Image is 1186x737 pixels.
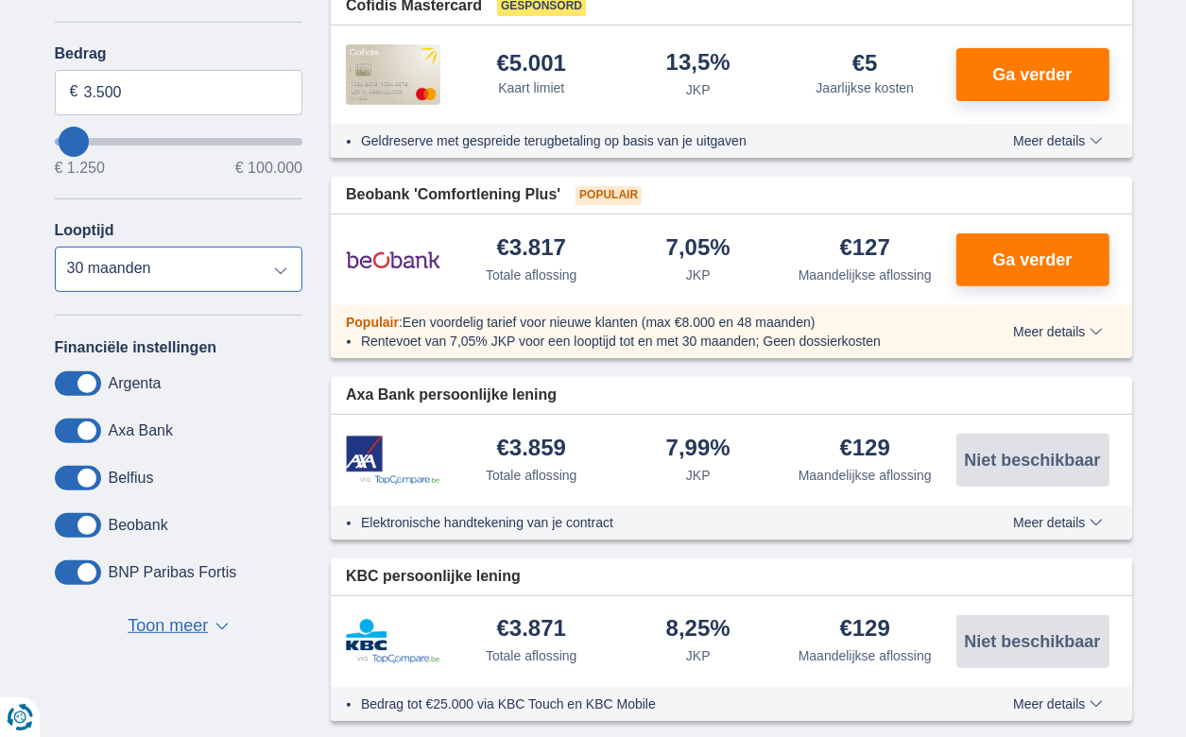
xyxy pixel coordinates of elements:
[956,48,1109,101] button: Ga verder
[346,566,521,588] span: KBC persoonlijke lening
[999,515,1116,530] button: Meer details
[840,437,890,462] div: €129
[497,236,566,262] div: €3.817
[1013,697,1102,711] span: Meer details
[686,466,711,485] div: JKP
[686,266,711,284] div: JKP
[235,161,302,176] span: € 100.000
[497,437,566,462] div: €3.859
[686,646,711,665] div: JKP
[486,466,577,485] div: Totale aflossing
[666,437,731,462] div: 7,99%
[1013,134,1102,147] span: Meer details
[576,186,642,205] span: Populair
[346,44,440,105] img: product.pl.alt Cofidis CC
[852,52,878,75] div: €5
[666,51,731,77] div: 13,5%
[1013,516,1102,529] span: Meer details
[128,614,208,639] span: Toon meer
[55,138,303,146] input: wantToBorrow
[964,633,1100,650] span: Niet beschikbaar
[109,564,237,581] label: BNP Paribas Fortis
[346,385,557,406] span: Axa Bank persoonlijke lening
[497,52,566,75] div: €5.001
[331,313,959,332] div: :
[799,646,932,665] div: Maandelijkse aflossing
[686,80,711,99] div: JKP
[999,133,1116,148] button: Meer details
[956,434,1109,487] button: Niet beschikbaar
[964,452,1100,469] span: Niet beschikbaar
[999,696,1116,711] button: Meer details
[486,646,577,665] div: Totale aflossing
[1013,325,1102,338] span: Meer details
[122,613,234,640] button: Toon meer ▼
[799,266,932,284] div: Maandelijkse aflossing
[346,436,440,486] img: product.pl.alt Axa Bank
[55,45,303,62] label: Bedrag
[361,131,944,150] li: Geldreserve met gespreide terugbetaling op basis van je uitgaven
[799,466,932,485] div: Maandelijkse aflossing
[109,517,168,534] label: Beobank
[999,324,1116,339] button: Meer details
[109,375,162,392] label: Argenta
[666,236,731,262] div: 7,05%
[956,233,1109,286] button: Ga verder
[666,617,731,643] div: 8,25%
[215,623,229,630] span: ▼
[109,470,154,487] label: Belfius
[992,66,1072,83] span: Ga verder
[486,266,577,284] div: Totale aflossing
[55,161,105,176] span: € 1.250
[498,78,564,97] div: Kaart limiet
[346,184,560,206] span: Beobank 'Comfortlening Plus'
[956,615,1109,668] button: Niet beschikbaar
[70,81,78,103] span: €
[361,332,944,351] li: Rentevoet van 7,05% JKP voor een looptijd tot en met 30 maanden; Geen dossierkosten
[497,617,566,643] div: €3.871
[55,222,114,239] label: Looptijd
[55,339,217,356] label: Financiële instellingen
[992,251,1072,268] span: Ga verder
[109,422,173,439] label: Axa Bank
[840,236,890,262] div: €127
[346,236,440,283] img: product.pl.alt Beobank
[346,619,440,664] img: product.pl.alt KBC
[403,315,816,330] span: Een voordelig tarief voor nieuwe klanten (max €8.000 en 48 maanden)
[361,513,944,532] li: Elektronische handtekening van je contract
[361,694,944,713] li: Bedrag tot €25.000 via KBC Touch en KBC Mobile
[346,315,399,330] span: Populair
[840,617,890,643] div: €129
[816,78,915,97] div: Jaarlijkse kosten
